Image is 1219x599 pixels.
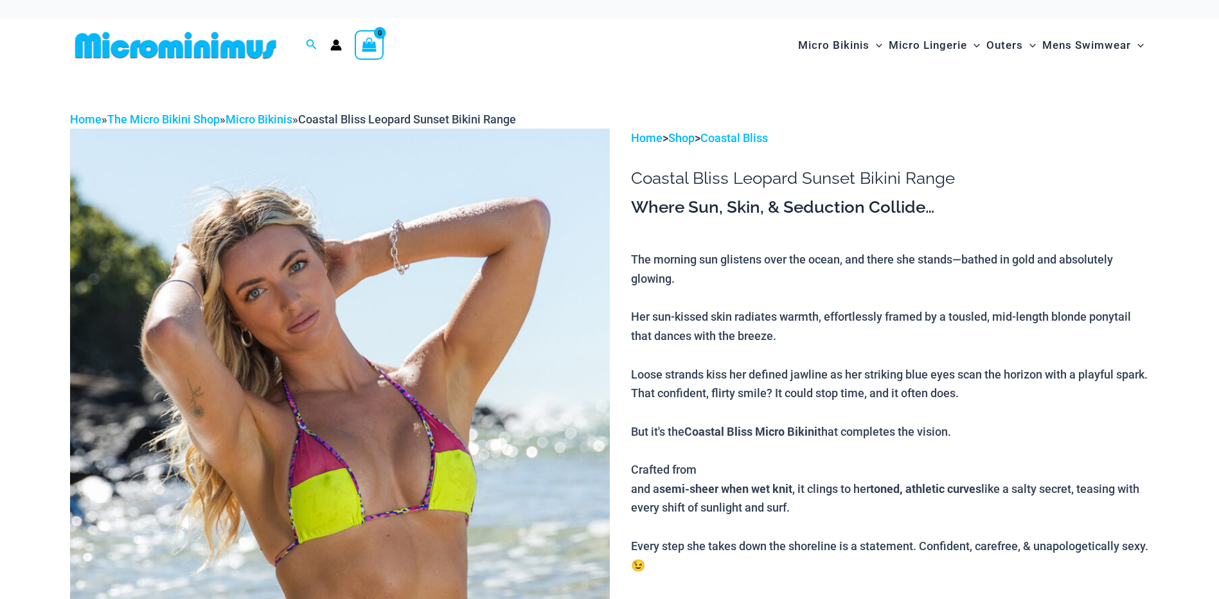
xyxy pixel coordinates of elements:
nav: Site Navigation [793,24,1150,67]
span: » » » [70,112,516,126]
p: > > [631,129,1149,148]
a: The Micro Bikini Shop [107,112,220,126]
a: OutersMenu ToggleMenu Toggle [983,26,1039,65]
h1: Coastal Bliss Leopard Sunset Bikini Range [631,168,1149,188]
a: Shop [668,131,695,145]
a: Micro Bikinis [226,112,292,126]
img: MM SHOP LOGO FLAT [70,31,281,60]
a: Account icon link [330,39,342,51]
a: Micro LingerieMenu ToggleMenu Toggle [885,26,983,65]
span: Micro Bikinis [798,29,869,62]
a: Mens SwimwearMenu ToggleMenu Toggle [1039,26,1147,65]
span: Mens Swimwear [1042,29,1131,62]
span: Menu Toggle [869,29,882,62]
div: and a , it clings to her like a salty secret, teasing with every shift of sunlight and surf. Ever... [631,479,1149,575]
a: Coastal Bliss [700,131,768,145]
span: Outers [986,29,1023,62]
a: Home [70,112,102,126]
b: semi-sheer when wet knit [659,481,792,496]
b: toned, athletic curves [870,481,981,496]
a: Micro BikinisMenu ToggleMenu Toggle [795,26,885,65]
a: Search icon link [306,37,317,53]
b: Coastal Bliss Micro Bikini [684,424,817,439]
p: The morning sun glistens over the ocean, and there she stands—bathed in gold and absolutely glowi... [631,250,1149,575]
span: Coastal Bliss Leopard Sunset Bikini Range [298,112,516,126]
span: Menu Toggle [1023,29,1036,62]
h3: Where Sun, Skin, & Seduction Collide… [631,197,1149,219]
span: Menu Toggle [967,29,980,62]
a: View Shopping Cart, empty [355,30,384,60]
span: Menu Toggle [1131,29,1144,62]
a: Home [631,131,663,145]
span: Micro Lingerie [889,29,967,62]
